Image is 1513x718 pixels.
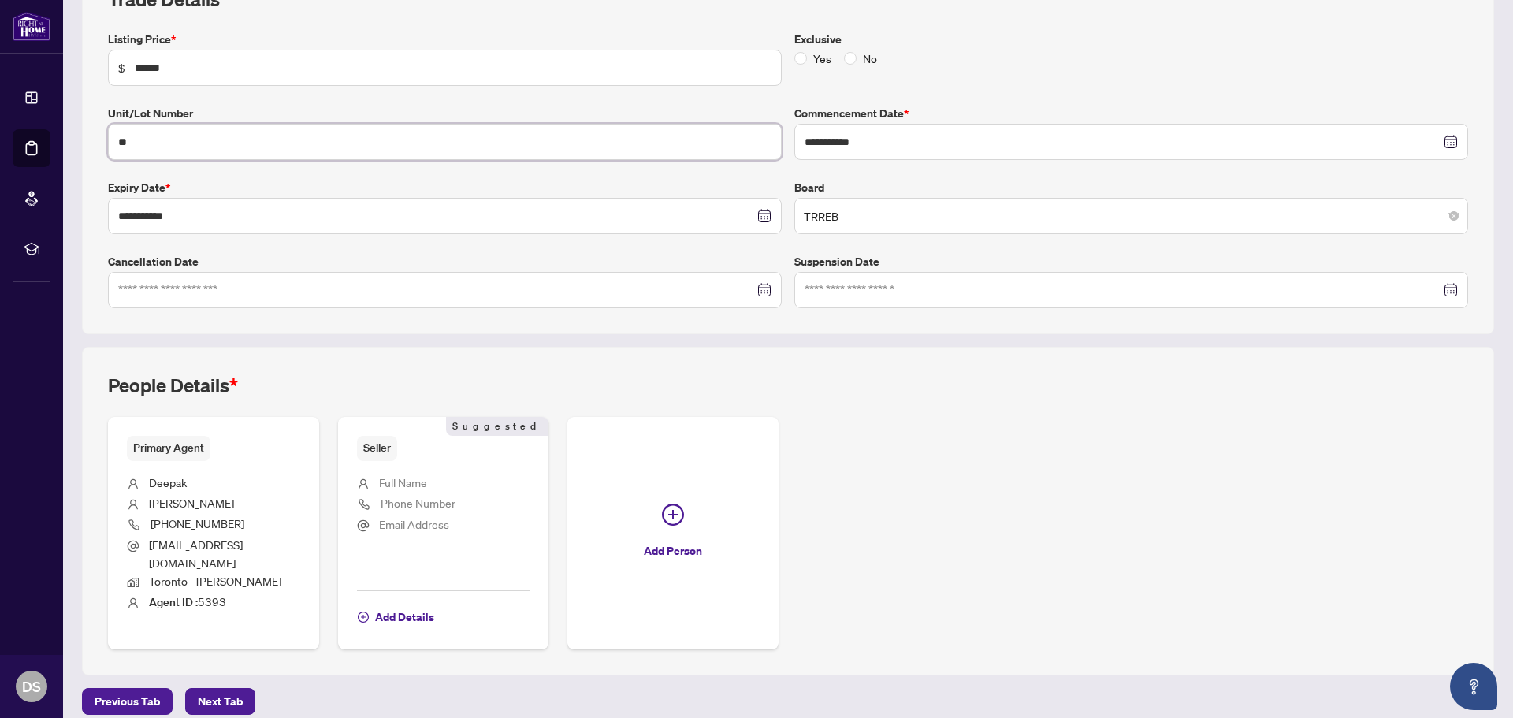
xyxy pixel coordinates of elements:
[662,504,684,526] span: plus-circle
[807,50,838,67] span: Yes
[794,253,1468,270] label: Suspension Date
[804,201,1459,231] span: TRREB
[127,436,210,460] span: Primary Agent
[149,538,243,570] span: [EMAIL_ADDRESS][DOMAIN_NAME]
[108,253,782,270] label: Cancellation Date
[185,688,255,715] button: Next Tab
[357,436,397,460] span: Seller
[794,31,1468,48] label: Exclusive
[379,517,449,531] span: Email Address
[567,417,779,649] button: Add Person
[13,12,50,41] img: logo
[108,31,782,48] label: Listing Price
[82,688,173,715] button: Previous Tab
[375,605,434,630] span: Add Details
[857,50,883,67] span: No
[95,689,160,714] span: Previous Tab
[379,475,427,489] span: Full Name
[357,604,435,631] button: Add Details
[358,612,369,623] span: plus-circle
[149,496,234,510] span: [PERSON_NAME]
[108,105,782,122] label: Unit/Lot Number
[149,595,198,609] b: Agent ID :
[794,105,1468,122] label: Commencement Date
[381,496,455,510] span: Phone Number
[108,373,238,398] h2: People Details
[1449,211,1459,221] span: close-circle
[108,179,782,196] label: Expiry Date
[151,516,244,530] span: [PHONE_NUMBER]
[149,594,226,608] span: 5393
[644,538,702,564] span: Add Person
[149,475,187,489] span: Deepak
[1450,663,1497,710] button: Open asap
[22,675,41,698] span: DS
[794,179,1468,196] label: Board
[446,417,548,436] span: Suggested
[149,574,281,588] span: Toronto - [PERSON_NAME]
[198,689,243,714] span: Next Tab
[118,59,125,76] span: $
